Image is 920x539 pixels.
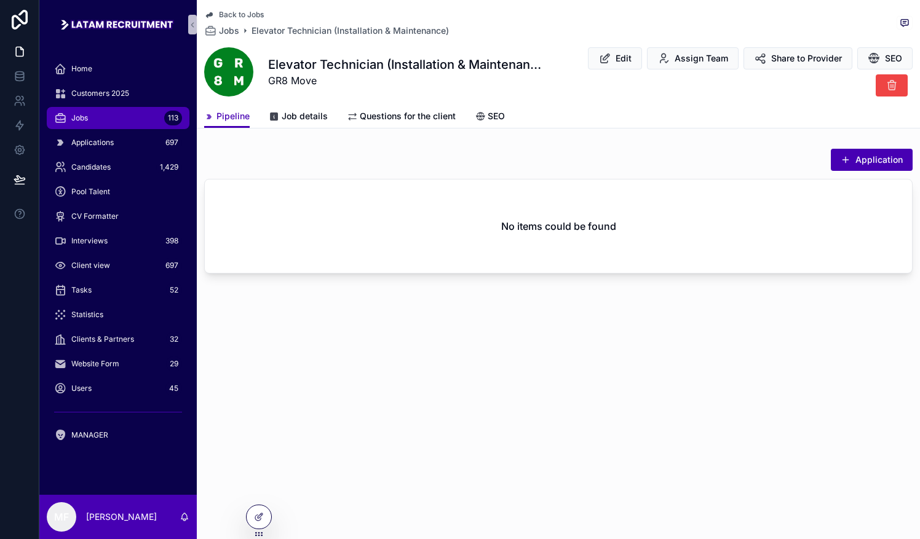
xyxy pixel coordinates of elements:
[831,149,913,171] button: Application
[347,105,456,130] a: Questions for the client
[165,381,182,396] div: 45
[47,58,189,80] a: Home
[204,105,250,128] a: Pipeline
[488,110,505,122] span: SEO
[252,25,449,37] a: Elevator Technician (Installation & Maintenance)
[86,511,157,523] p: [PERSON_NAME]
[269,105,328,130] a: Job details
[71,236,108,246] span: Interviews
[744,47,852,69] button: Share to Provider
[47,304,189,326] a: Statistics
[71,261,110,270] span: Client view
[360,110,456,122] span: Questions for the client
[166,356,182,371] div: 29
[71,285,92,295] span: Tasks
[54,509,69,524] span: MF
[71,64,92,74] span: Home
[71,359,119,369] span: Website Form
[71,211,119,221] span: CV Formatter
[219,10,264,20] span: Back to Jobs
[647,47,739,69] button: Assign Team
[47,132,189,154] a: Applications697
[47,424,189,446] a: MANAGER
[71,187,110,197] span: Pool Talent
[501,219,616,234] h2: No items could be found
[47,377,189,399] a: Users45
[282,110,328,122] span: Job details
[166,332,182,347] div: 32
[616,52,632,65] span: Edit
[164,111,182,125] div: 113
[204,25,239,37] a: Jobs
[71,138,114,148] span: Applications
[47,279,189,301] a: Tasks52
[71,89,129,98] span: Customers 2025
[47,205,189,227] a: CV Formatter
[162,234,182,248] div: 398
[166,283,182,297] div: 52
[39,49,197,462] div: scrollable content
[47,156,189,178] a: Candidates1,429
[71,430,108,440] span: MANAGER
[71,384,92,393] span: Users
[588,47,642,69] button: Edit
[47,353,189,375] a: Website Form29
[47,82,189,104] a: Customers 2025
[219,25,239,37] span: Jobs
[475,105,505,130] a: SEO
[47,254,189,277] a: Client view697
[162,135,182,150] div: 697
[268,56,544,73] h1: Elevator Technician (Installation & Maintenance)
[59,15,177,34] img: App logo
[47,181,189,203] a: Pool Talent
[71,162,111,172] span: Candidates
[216,110,250,122] span: Pipeline
[857,47,913,69] button: SEO
[156,160,182,175] div: 1,429
[71,334,134,344] span: Clients & Partners
[47,107,189,129] a: Jobs113
[885,52,902,65] span: SEO
[47,328,189,350] a: Clients & Partners32
[204,10,264,20] a: Back to Jobs
[47,230,189,252] a: Interviews398
[162,258,182,273] div: 697
[771,52,842,65] span: Share to Provider
[268,73,544,88] span: GR8 Move
[675,52,728,65] span: Assign Team
[71,113,88,123] span: Jobs
[71,310,103,320] span: Statistics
